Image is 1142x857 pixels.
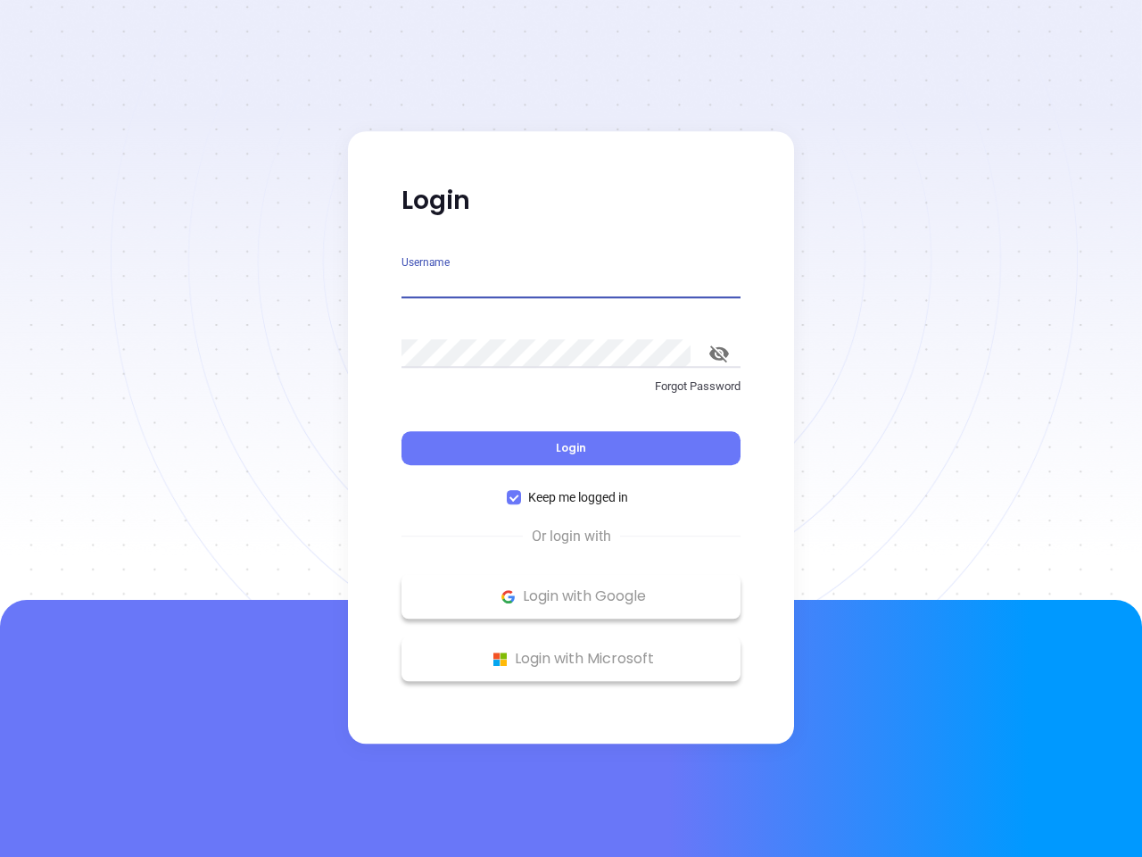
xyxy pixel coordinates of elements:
[698,332,741,375] button: toggle password visibility
[401,378,741,395] p: Forgot Password
[497,586,519,608] img: Google Logo
[521,487,635,507] span: Keep me logged in
[401,637,741,681] button: Microsoft Logo Login with Microsoft
[410,583,732,610] p: Login with Google
[489,648,511,670] img: Microsoft Logo
[523,526,620,547] span: Or login with
[556,440,586,455] span: Login
[401,185,741,217] p: Login
[401,257,450,268] label: Username
[401,574,741,619] button: Google Logo Login with Google
[401,378,741,410] a: Forgot Password
[410,645,732,672] p: Login with Microsoft
[401,431,741,465] button: Login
